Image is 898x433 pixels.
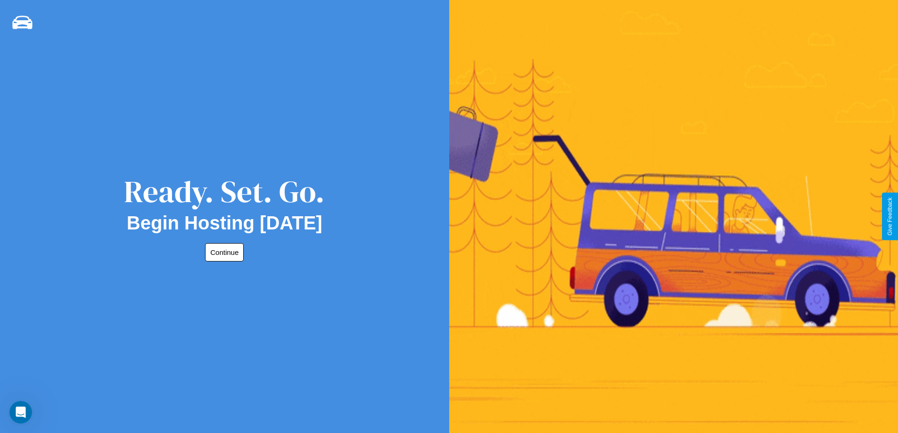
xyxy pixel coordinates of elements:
button: Continue [205,243,244,261]
div: Ready. Set. Go. [124,171,325,212]
h2: Begin Hosting [DATE] [127,212,322,234]
div: Give Feedback [887,197,893,236]
iframe: Intercom live chat [9,401,32,424]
